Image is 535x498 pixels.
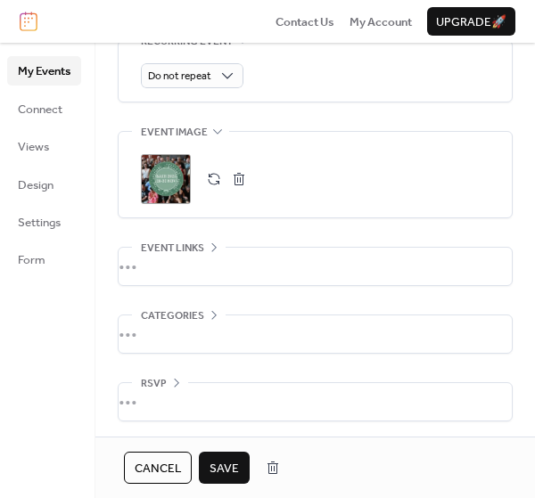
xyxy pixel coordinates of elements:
button: Upgrade🚀 [427,7,515,36]
span: Recurring event [141,32,233,50]
span: Views [18,138,49,156]
a: My Account [350,12,412,30]
span: Categories [141,307,204,325]
span: Upgrade 🚀 [436,13,506,31]
a: Design [7,170,81,199]
a: Form [7,245,81,273]
span: My Account [350,13,412,31]
div: ••• [119,315,512,353]
span: RSVP [141,375,167,393]
a: Views [7,132,81,160]
span: Do not repeat [148,66,211,86]
span: Event image [141,124,208,142]
div: ; [141,154,191,204]
a: Connect [7,94,81,123]
span: My Events [18,62,70,80]
button: Save [199,452,250,484]
span: Save [210,460,239,478]
span: Form [18,251,45,269]
button: Cancel [124,452,192,484]
a: My Events [7,56,81,85]
a: Settings [7,208,81,236]
span: Contact Us [276,13,334,31]
img: logo [20,12,37,31]
span: Design [18,176,53,194]
a: Contact Us [276,12,334,30]
span: Cancel [135,460,181,478]
span: Connect [18,101,62,118]
span: Event links [141,240,204,257]
div: ••• [119,383,512,420]
span: Settings [18,214,61,232]
div: ••• [119,248,512,285]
